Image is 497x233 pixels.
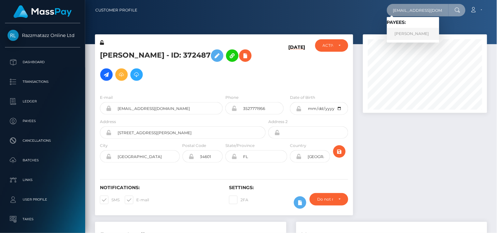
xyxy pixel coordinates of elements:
p: Dashboard [8,57,78,67]
label: City [100,143,108,149]
img: Razzmatazz Online Ltd [8,30,19,41]
label: E-mail [100,95,113,100]
h6: Settings: [229,185,348,190]
a: User Profile [5,191,80,208]
a: Transactions [5,74,80,90]
label: State/Province [225,143,255,149]
a: Links [5,172,80,188]
p: Batches [8,155,78,165]
h5: [PERSON_NAME] - ID: 372487 [100,46,262,84]
p: Ledger [8,97,78,106]
p: Taxes [8,214,78,224]
label: Address 2 [268,119,288,125]
h6: Notifications: [100,185,219,190]
label: Country [290,143,306,149]
div: ACTIVE [323,43,333,48]
a: Taxes [5,211,80,227]
a: Ledger [5,93,80,110]
a: Initiate Payout [100,68,113,81]
button: ACTIVE [315,39,348,52]
div: Do not require [317,197,333,202]
a: Customer Profile [95,3,137,17]
a: Dashboard [5,54,80,70]
a: Batches [5,152,80,169]
img: MassPay Logo [13,5,72,18]
p: Transactions [8,77,78,87]
p: Links [8,175,78,185]
button: Do not require [310,193,348,206]
label: Postal Code [182,143,206,149]
label: Date of Birth [290,95,315,100]
label: 2FA [229,196,248,204]
h6: [DATE] [289,45,305,86]
label: E-mail [125,196,149,204]
input: Search... [387,4,449,16]
p: Payees [8,116,78,126]
p: Cancellations [8,136,78,146]
a: [PERSON_NAME] [387,28,439,40]
h6: Payees: [387,20,439,25]
a: Payees [5,113,80,129]
label: Address [100,119,116,125]
a: Cancellations [5,133,80,149]
p: User Profile [8,195,78,205]
label: Phone [225,95,239,100]
label: SMS [100,196,120,204]
span: Razzmatazz Online Ltd [5,32,80,38]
